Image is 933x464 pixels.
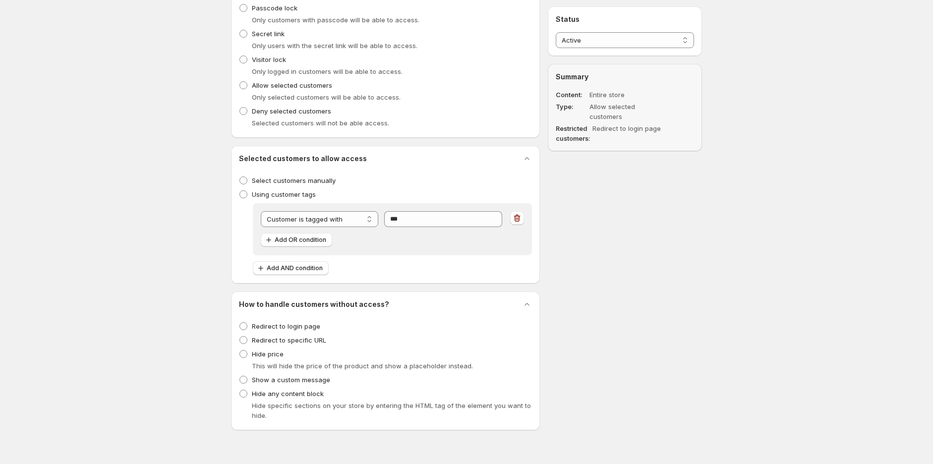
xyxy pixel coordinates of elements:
button: Add AND condition [253,261,329,275]
span: Allow selected customers [252,81,332,89]
dt: Type: [556,102,587,121]
span: Only selected customers will be able to access. [252,93,401,101]
span: Visitor lock [252,56,286,63]
span: Select customers manually [252,176,336,184]
span: Redirect to login page [252,322,320,330]
dt: Content: [556,90,587,100]
dd: Redirect to login page [592,123,669,143]
span: Hide price [252,350,284,358]
h2: Status [556,14,694,24]
dd: Entire store [589,90,666,100]
span: Deny selected customers [252,107,331,115]
h2: How to handle customers without access? [239,299,389,309]
span: Selected customers will not be able access. [252,119,389,127]
span: Secret link [252,30,285,38]
span: Only logged in customers will be able to access. [252,67,403,75]
span: Add OR condition [275,236,326,244]
span: Using customer tags [252,190,316,198]
dd: Allow selected customers [589,102,666,121]
span: This will hide the price of the product and show a placeholder instead. [252,362,473,370]
span: Hide any content block [252,390,324,398]
span: Only users with the secret link will be able to access. [252,42,417,50]
span: Show a custom message [252,376,330,384]
dt: Restricted customers: [556,123,590,143]
h2: Selected customers to allow access [239,154,367,164]
span: Only customers with passcode will be able to access. [252,16,419,24]
span: Hide specific sections on your store by entering the HTML tag of the element you want to hide. [252,402,531,419]
span: Passcode lock [252,4,297,12]
button: Add OR condition [261,233,332,247]
span: Add AND condition [267,264,323,272]
span: Redirect to specific URL [252,336,326,344]
h2: Summary [556,72,694,82]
